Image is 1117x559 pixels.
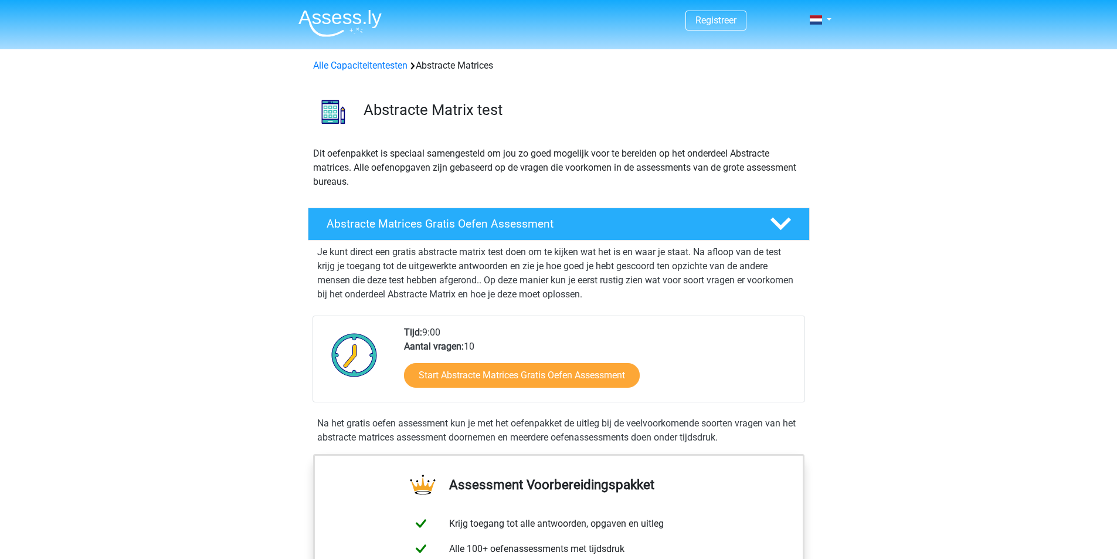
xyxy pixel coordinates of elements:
a: Start Abstracte Matrices Gratis Oefen Assessment [404,363,640,388]
p: Dit oefenpakket is speciaal samengesteld om jou zo goed mogelijk voor te bereiden op het onderdee... [313,147,804,189]
b: Aantal vragen: [404,341,464,352]
img: Klok [325,326,384,384]
a: Registreer [695,15,736,26]
img: Assessly [298,9,382,37]
a: Alle Capaciteitentesten [313,60,408,71]
img: abstracte matrices [308,87,358,137]
p: Je kunt direct een gratis abstracte matrix test doen om te kijken wat het is en waar je staat. Na... [317,245,800,301]
div: 9:00 10 [395,326,804,402]
h4: Abstracte Matrices Gratis Oefen Assessment [327,217,751,231]
div: Abstracte Matrices [308,59,809,73]
a: Abstracte Matrices Gratis Oefen Assessment [303,208,814,240]
div: Na het gratis oefen assessment kun je met het oefenpakket de uitleg bij de veelvoorkomende soorte... [313,416,805,445]
h3: Abstracte Matrix test [364,101,800,119]
b: Tijd: [404,327,422,338]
